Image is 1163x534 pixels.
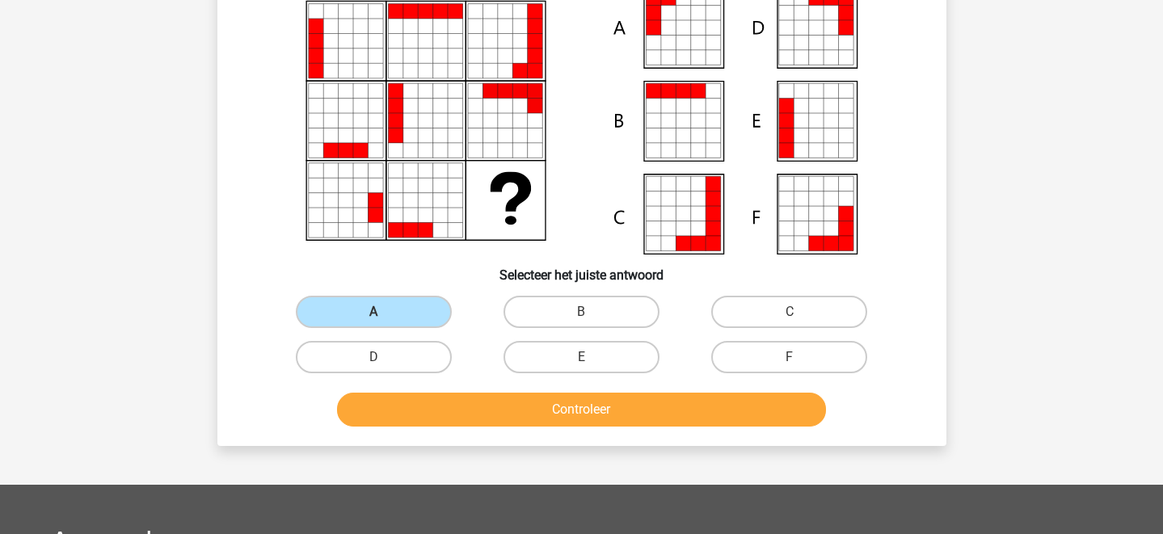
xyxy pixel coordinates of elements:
[296,341,452,373] label: D
[504,341,659,373] label: E
[243,254,921,283] h6: Selecteer het juiste antwoord
[504,296,659,328] label: B
[711,296,867,328] label: C
[337,393,826,427] button: Controleer
[296,296,452,328] label: A
[711,341,867,373] label: F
